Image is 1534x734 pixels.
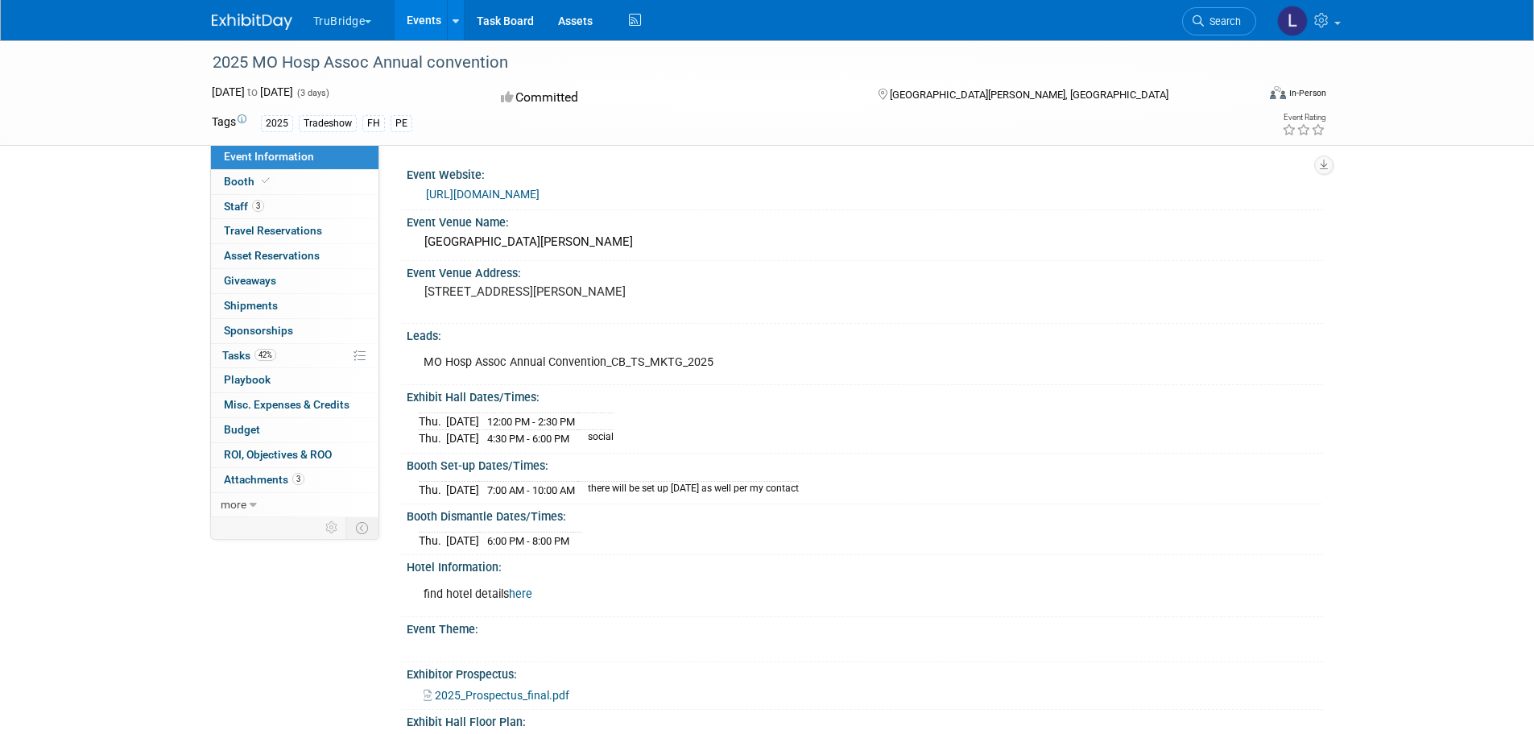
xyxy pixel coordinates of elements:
[224,150,314,163] span: Event Information
[496,84,852,112] div: Committed
[1204,15,1241,27] span: Search
[212,14,292,30] img: ExhibitDay
[224,200,264,213] span: Staff
[211,219,378,243] a: Travel Reservations
[211,393,378,417] a: Misc. Expenses & Credits
[419,230,1311,255] div: [GEOGRAPHIC_DATA][PERSON_NAME]
[224,473,304,486] span: Attachments
[407,324,1323,344] div: Leads:
[578,481,799,498] td: there will be set up [DATE] as well per my contact
[391,115,412,132] div: PE
[412,346,1144,379] div: MO Hosp Assoc Annual Convention_CB_TS_MKTG_2025
[261,115,293,132] div: 2025
[419,481,446,498] td: Thu.
[224,274,276,287] span: Giveaways
[487,535,569,547] span: 6:00 PM - 8:00 PM
[407,617,1323,637] div: Event Theme:
[224,299,278,312] span: Shipments
[424,284,771,299] pre: [STREET_ADDRESS][PERSON_NAME]
[487,416,575,428] span: 12:00 PM - 2:30 PM
[407,210,1323,230] div: Event Venue Name:
[211,145,378,169] a: Event Information
[1282,114,1325,122] div: Event Rating
[211,368,378,392] a: Playbook
[245,85,260,98] span: to
[407,261,1323,281] div: Event Venue Address:
[446,481,479,498] td: [DATE]
[212,85,293,98] span: [DATE] [DATE]
[252,200,264,212] span: 3
[224,448,332,461] span: ROI, Objectives & ROO
[407,555,1323,575] div: Hotel Information:
[221,498,246,511] span: more
[211,195,378,219] a: Staff3
[1182,7,1256,35] a: Search
[222,349,276,362] span: Tasks
[426,188,540,201] a: [URL][DOMAIN_NAME]
[211,319,378,343] a: Sponsorships
[446,413,479,430] td: [DATE]
[362,115,385,132] div: FH
[412,578,1144,611] div: find hotel details
[419,430,446,447] td: Thu.
[212,114,246,132] td: Tags
[211,344,378,368] a: Tasks42%
[211,418,378,442] a: Budget
[224,224,322,237] span: Travel Reservations
[211,170,378,194] a: Booth
[446,430,479,447] td: [DATE]
[211,493,378,517] a: more
[318,517,346,538] td: Personalize Event Tab Strip
[407,385,1323,405] div: Exhibit Hall Dates/Times:
[424,689,569,702] a: 2025_Prospectus_final.pdf
[211,269,378,293] a: Giveaways
[1288,87,1326,99] div: In-Person
[224,423,260,436] span: Budget
[345,517,378,538] td: Toggle Event Tabs
[1270,86,1286,99] img: Format-Inperson.png
[419,532,446,549] td: Thu.
[224,398,349,411] span: Misc. Expenses & Credits
[211,294,378,318] a: Shipments
[211,443,378,467] a: ROI, Objectives & ROO
[1277,6,1308,36] img: Laura Osborne
[578,430,614,447] td: social
[435,689,569,702] span: 2025_Prospectus_final.pdf
[407,710,1323,730] div: Exhibit Hall Floor Plan:
[487,484,575,496] span: 7:00 AM - 10:00 AM
[296,88,329,98] span: (3 days)
[224,324,293,337] span: Sponsorships
[211,468,378,492] a: Attachments3
[407,662,1323,682] div: Exhibitor Prospectus:
[262,176,270,185] i: Booth reservation complete
[407,504,1323,525] div: Booth Dismantle Dates/Times:
[890,89,1168,101] span: [GEOGRAPHIC_DATA][PERSON_NAME], [GEOGRAPHIC_DATA]
[211,244,378,268] a: Asset Reservations
[1161,84,1327,108] div: Event Format
[487,433,569,445] span: 4:30 PM - 6:00 PM
[407,454,1323,474] div: Booth Set-up Dates/Times:
[254,349,276,361] span: 42%
[292,473,304,485] span: 3
[224,249,320,262] span: Asset Reservations
[224,175,273,188] span: Booth
[419,413,446,430] td: Thu.
[207,48,1232,77] div: 2025 MO Hosp Assoc Annual convention
[446,532,479,549] td: [DATE]
[509,587,532,601] a: here
[224,373,271,386] span: Playbook
[407,163,1323,183] div: Event Website:
[299,115,357,132] div: Tradeshow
